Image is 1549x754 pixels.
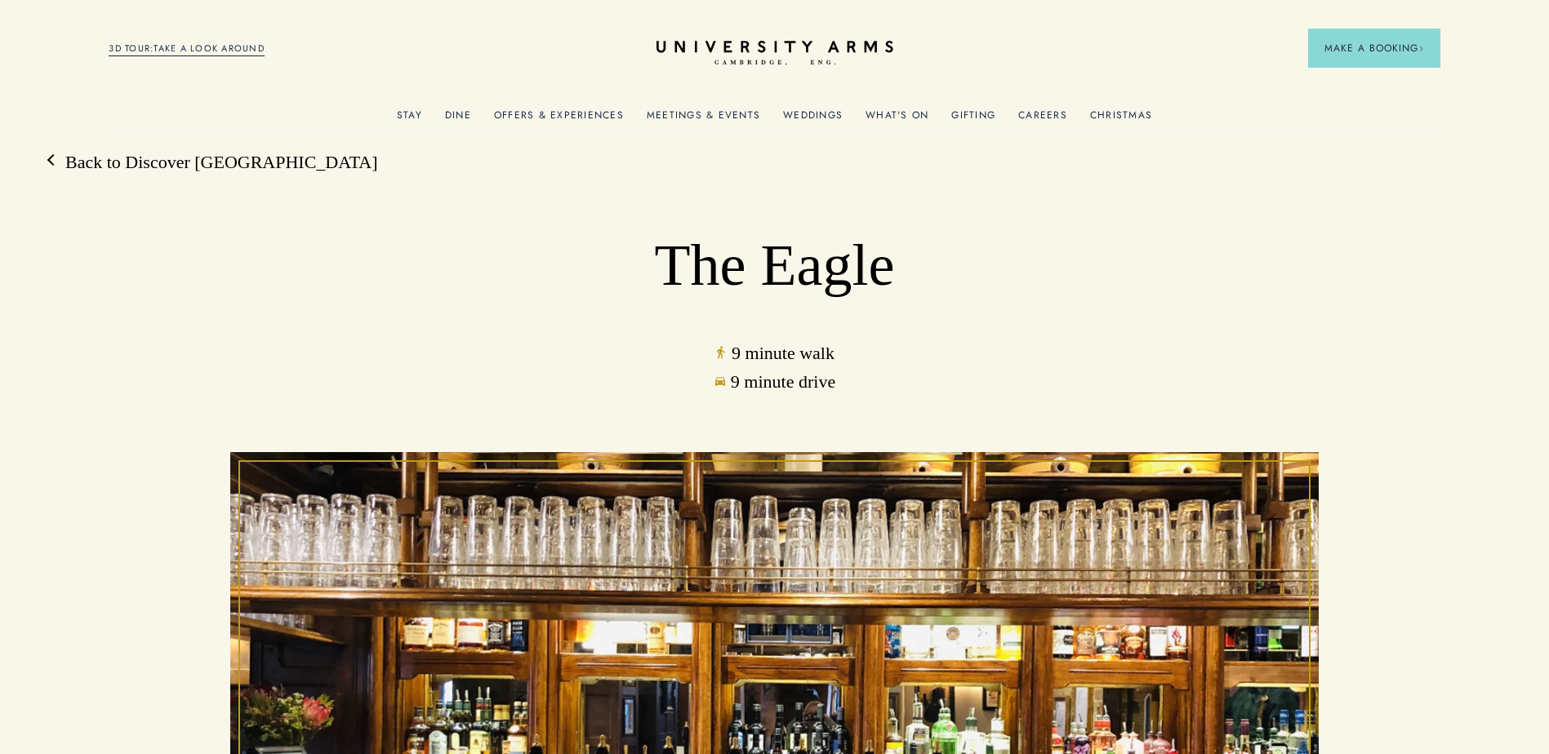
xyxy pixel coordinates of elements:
a: Weddings [783,109,843,131]
button: Make a BookingArrow icon [1308,29,1440,68]
img: Arrow icon [1418,46,1424,51]
span: Make a Booking [1324,41,1424,55]
a: Meetings & Events [647,109,760,131]
a: What's On [866,109,928,131]
a: Offers & Experiences [494,109,624,131]
a: Gifting [951,109,995,131]
h1: The Eagle [339,231,1210,301]
a: 3D TOUR:TAKE A LOOK AROUND [109,42,265,56]
a: Back to Discover [GEOGRAPHIC_DATA] [49,150,378,175]
p: 9 minute walk [339,339,1210,367]
p: 9 minute drive [339,367,1210,396]
a: Home [657,41,893,66]
a: Dine [445,109,471,131]
a: Stay [397,109,422,131]
a: Careers [1018,109,1067,131]
a: Christmas [1090,109,1152,131]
